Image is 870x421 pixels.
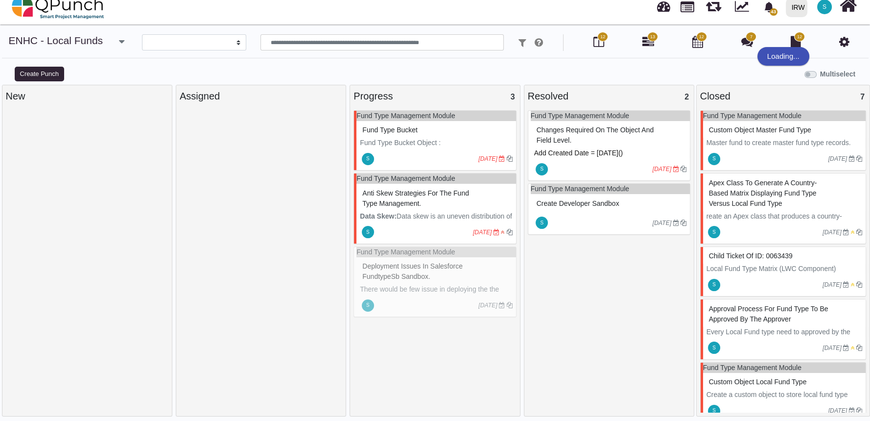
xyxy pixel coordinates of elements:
span: #82164 [537,199,619,207]
a: ENHC - Local Funds [9,35,103,46]
span: Shafee.jan [708,342,720,354]
div: Loading... [757,47,809,66]
span: S [366,230,370,235]
i: [DATE] [823,229,842,236]
i: Due Date [673,166,679,172]
i: [DATE] [823,345,842,351]
i: Clone [507,156,513,162]
span: Add Created Date = [DATE]() [534,149,623,157]
i: Due Date [849,156,855,162]
span: Shafee.jan [708,405,720,417]
a: Fund Type Management Module [356,174,455,182]
i: Medium [851,229,855,235]
span: Shafee.jan [708,226,720,238]
svg: bell fill [764,2,774,12]
i: Due Date [843,282,849,288]
span: Shafee.jan [708,279,720,291]
button: Create Punch [15,67,64,81]
i: Due Date [673,220,679,226]
a: Fund Type Management Module [703,364,801,371]
div: Assigned [180,89,342,103]
span: #80624 [362,189,469,207]
span: #80761 [709,378,807,386]
i: [DATE] [478,155,497,162]
i: [DATE] [828,155,847,162]
span: 43 [770,8,777,16]
i: Clone [856,282,862,288]
i: [DATE] [828,407,847,414]
i: Medium [851,345,855,351]
span: 12 [600,34,605,41]
span: Shafee.jan [536,163,548,175]
i: Gantt [642,36,654,48]
span: 2 [684,93,689,101]
span: S [712,346,716,350]
span: S [712,230,716,235]
i: [DATE] [473,229,492,236]
a: 13 [642,40,654,48]
span: S [540,221,543,225]
i: Medium [851,282,855,288]
i: Clone [507,229,513,235]
i: Due Date [843,229,849,235]
span: 12 [699,34,704,41]
i: Punch Discussion [741,36,752,48]
span: S [823,4,826,10]
i: [DATE] [653,166,672,173]
i: Calendar [692,36,703,48]
i: Due Date [849,408,855,414]
span: Shafee.jan [536,217,548,229]
i: Document Library [791,36,801,48]
p: Master fund to create master fund type records. [706,138,862,148]
i: e.g: punch or !ticket or &Category or #label or @username or $priority or *iteration or ^addition... [535,38,543,48]
i: Board [593,36,604,48]
span: #80760 [709,126,811,134]
span: #79419 [709,179,817,207]
i: Clone [856,156,862,162]
i: Clone [856,229,862,235]
b: Multiselect [820,70,855,78]
span: Shafee.jan [362,153,374,165]
i: [DATE] [653,220,672,226]
i: Clone [681,220,686,226]
a: Fund Type Management Module [703,112,801,120]
div: Closed [700,89,866,103]
span: 13 [650,34,655,41]
span: 7 [750,34,752,41]
i: Due Date [494,229,499,235]
i: High [501,229,505,235]
span: S [712,156,716,161]
div: Progress [353,89,516,103]
span: #79417 [709,305,828,323]
span: Shafee.jan [708,153,720,165]
span: 12 [797,34,802,41]
i: Due Date [499,156,505,162]
i: [DATE] [823,281,842,288]
i: Due Date [843,345,849,351]
strong: Data Skew: [360,212,397,220]
i: Clone [681,166,686,172]
a: Fund Type Management Module [356,112,455,120]
span: S [712,282,716,287]
i: Clone [856,408,862,414]
span: Shafee.jan [362,226,374,238]
a: Fund Type Management Module [531,185,629,193]
span: #80762 [362,126,418,134]
span: S [712,408,716,413]
p: Data skew is an uneven distribution of data that causes imbalanced processing. [360,211,512,232]
span: S [540,167,543,172]
div: New [6,89,168,103]
div: Resolved [528,89,690,103]
p: Fund Type Bucket Object : [360,138,512,148]
i: Clone [856,345,862,351]
span: #79418 [709,252,793,260]
span: #81604 [537,126,654,144]
a: Fund Type Management Module [531,112,629,120]
span: 3 [511,93,515,101]
span: S [366,156,370,161]
p: Create a custom object to store local fund type information, associated with a master fund type. [706,390,862,410]
span: 7 [860,93,865,101]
